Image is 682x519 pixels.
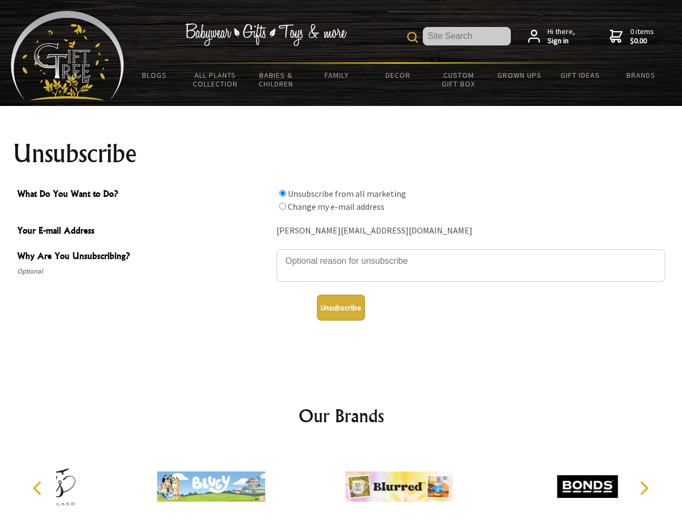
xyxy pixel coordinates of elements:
[17,187,271,203] span: What Do You Want to Do?
[550,64,611,86] a: Gift Ideas
[611,64,672,86] a: Brands
[367,64,428,86] a: Decor
[124,64,185,86] a: BLOGS
[307,64,368,86] a: Family
[279,190,286,197] input: What Do You Want to Do?
[246,64,307,95] a: Babies & Children
[407,32,418,43] img: product search
[428,64,489,95] a: Custom Gift Box
[528,27,575,46] a: Hi there,Sign in
[610,27,654,46] a: 0 items$0.00
[17,265,271,278] span: Optional
[288,201,384,212] label: Change my e-mail address
[630,36,654,46] strong: $0.00
[22,403,661,429] h2: Our Brands
[548,36,575,46] strong: Sign in
[276,249,665,282] textarea: Why Are You Unsubscribing?
[17,224,271,239] span: Your E-mail Address
[276,223,665,239] div: [PERSON_NAME][EMAIL_ADDRESS][DOMAIN_NAME]
[27,476,51,500] button: Previous
[632,476,656,500] button: Next
[11,11,124,101] img: Babyware - Gifts - Toys and more...
[423,27,511,45] input: Site Search
[548,27,575,46] span: Hi there,
[185,23,347,46] img: Babywear - Gifts - Toys & more
[630,26,654,46] span: 0 items
[185,64,246,95] a: All Plants Collection
[279,203,286,210] input: What Do You Want to Do?
[317,295,365,321] button: Unsubscribe
[13,141,670,167] h1: Unsubscribe
[489,64,550,86] a: Grown Ups
[17,249,271,265] span: Why Are You Unsubscribing?
[288,188,406,199] label: Unsubscribe from all marketing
